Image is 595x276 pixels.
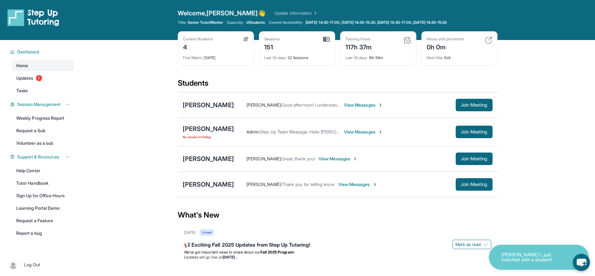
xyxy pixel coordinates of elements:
[274,10,318,16] a: Update Information
[12,113,74,124] a: Weekly Progress Report
[17,101,61,108] span: Session Management
[183,124,234,133] div: [PERSON_NAME]
[345,42,372,52] div: 117h 37m
[461,130,488,134] span: Join Meeting
[6,258,74,272] a: |Log Out
[15,49,70,55] button: Dashboard
[427,37,464,42] div: Hours until promotion
[184,255,491,260] li: Updates will go live on
[17,49,39,55] span: Dashboard
[264,52,330,60] div: 22 Sessions
[378,103,383,108] img: Chevron-Right
[12,125,74,136] a: Request a Sub
[12,178,74,189] a: Tutor Handbook
[264,37,280,42] div: Sessions
[183,42,213,52] div: 4
[378,129,383,134] img: Chevron-Right
[282,182,335,187] span: Thank you for letting know
[246,156,282,161] span: [PERSON_NAME] :
[183,101,234,109] div: [PERSON_NAME]
[319,156,358,162] span: View Messages
[455,241,481,248] span: Mark as read
[461,183,488,186] span: Join Meeting
[16,75,33,81] span: Updates
[12,138,74,149] a: Volunteer as a sub
[344,102,383,108] span: View Messages
[183,154,234,163] div: [PERSON_NAME]
[264,55,287,60] span: Last 30 days :
[12,215,74,226] a: Request a Feature
[178,78,498,92] div: Students
[427,55,444,60] span: Next title :
[453,240,491,249] button: Mark as read
[12,203,74,214] a: Learning Portal Demo
[344,129,383,135] span: View Messages
[20,261,22,268] span: |
[345,37,372,42] div: Tutoring hours
[184,241,491,250] div: 📢 Exciting Fall 2025 Updates from Step Up Tutoring!
[188,20,223,25] span: Senior Tutor/Mentor
[183,180,234,189] div: [PERSON_NAME]
[9,260,17,269] img: user-img
[16,88,28,94] span: Tasks
[461,103,488,107] span: Join Meeting
[17,154,59,160] span: Support & Resources
[345,55,368,60] span: Last 30 days :
[461,157,488,161] span: Join Meeting
[7,9,59,26] img: logo
[15,101,70,108] button: Session Management
[338,181,377,188] span: View Messages
[485,37,492,44] img: card
[12,190,74,201] a: Sign Up for Office Hours
[345,52,411,60] div: 16h 58m
[246,129,260,134] span: Admin :
[246,102,282,108] span: [PERSON_NAME] :
[456,99,493,111] button: Join Meeting
[199,229,214,236] div: Unread
[323,37,330,42] img: card
[456,153,493,165] button: Join Meeting
[12,60,74,71] a: Home
[184,230,196,235] div: [DATE]
[353,156,358,161] img: Chevron-Right
[305,20,447,25] span: [DATE] 14:30-17:00, [DATE] 14:30-15:30, [DATE] 14:30-17:00, [DATE] 14:30-15:30
[483,242,488,247] img: Mark as read
[427,52,492,60] div: N/A
[36,75,42,81] span: 1
[183,55,203,60] span: First Match :
[246,182,282,187] span: [PERSON_NAME] :
[573,254,590,271] button: chat-button
[269,20,303,25] span: Current Availability:
[12,73,74,84] a: Updates1
[12,228,74,239] a: Report a bug
[183,134,234,139] span: No session in 12 days
[282,156,315,161] span: Great, thank you!
[223,255,237,259] strong: [DATE]
[12,165,74,176] a: Help Center
[427,42,464,52] div: 0h 0m
[184,250,260,254] span: We’ve got important news to share about our
[16,63,28,69] span: Home
[372,182,377,187] img: Chevron-Right
[501,252,564,263] p: [PERSON_NAME] L just matched with a student!
[24,262,40,268] span: Log Out
[178,201,498,229] div: What's New
[178,20,186,25] span: Title:
[183,37,213,42] div: Current Students
[245,20,265,25] span: -2 Students
[456,178,493,191] button: Join Meeting
[304,20,448,25] a: [DATE] 14:30-17:00, [DATE] 14:30-15:30, [DATE] 14:30-17:00, [DATE] 14:30-15:30
[178,9,266,18] span: Welcome, [PERSON_NAME] 👋
[312,10,318,16] img: Chevron Right
[260,250,295,254] strong: Fall 2025 Program:
[183,52,249,60] div: [DATE]
[227,20,244,25] span: Capacity:
[12,85,74,96] a: Tasks
[404,37,411,44] img: card
[456,126,493,138] button: Join Meeting
[243,37,249,42] img: card
[15,154,70,160] button: Support & Resources
[264,42,280,52] div: 151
